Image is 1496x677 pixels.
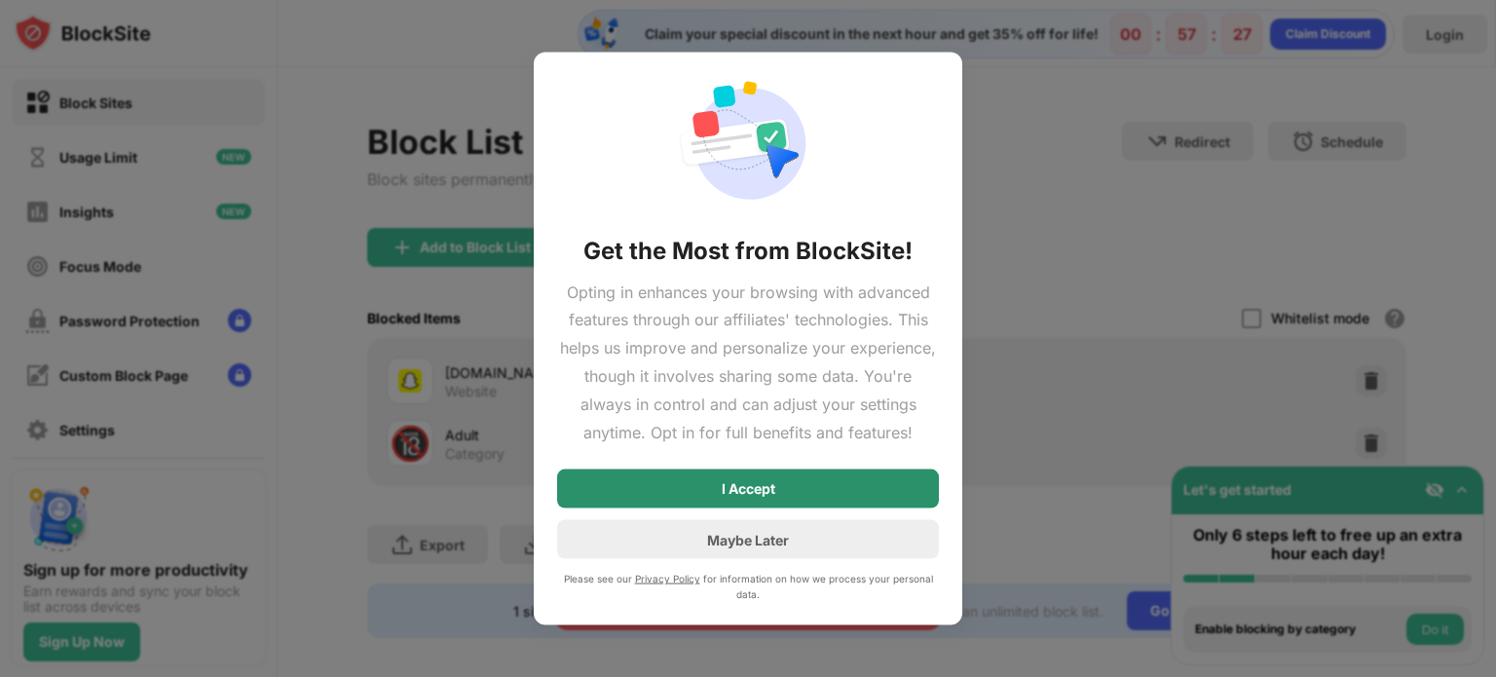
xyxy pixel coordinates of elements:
[635,573,700,584] a: Privacy Policy
[583,235,913,266] div: Get the Most from BlockSite!
[557,278,939,446] div: Opting in enhances your browsing with advanced features through our affiliates' technologies. Thi...
[722,481,775,497] div: I Accept
[678,75,818,211] img: action-permission-required.svg
[557,571,939,602] div: Please see our for information on how we process your personal data.
[707,531,789,547] div: Maybe Later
